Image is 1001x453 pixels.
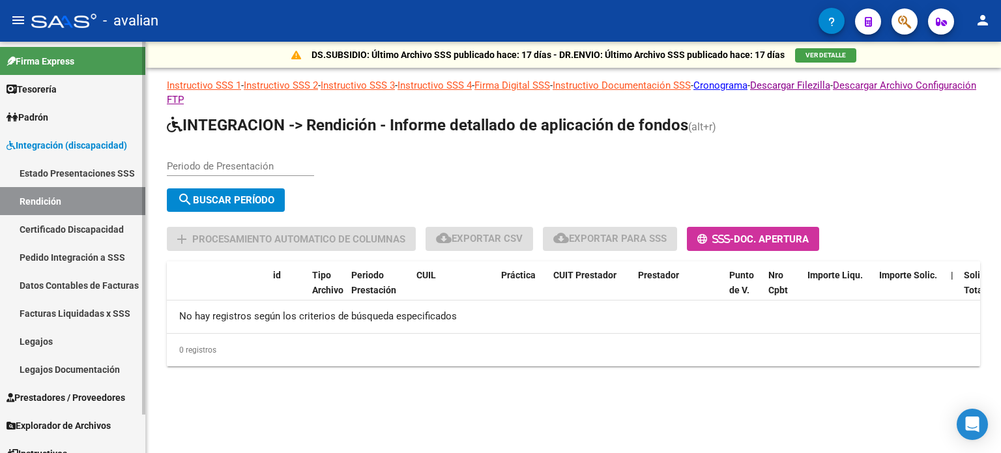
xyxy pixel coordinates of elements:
a: Instructivo Documentación SSS [553,80,691,91]
span: Nro Cpbt [768,270,788,295]
span: CUIL [416,270,436,280]
datatable-header-cell: Punto de V. [724,261,763,319]
p: DS.SUBSIDIO: Último Archivo SSS publicado hace: 17 días - DR.ENVIO: Último Archivo SSS publicado ... [312,48,785,62]
button: Buscar Período [167,188,285,212]
span: Explorador de Archivos [7,418,111,433]
span: - [697,233,734,245]
datatable-header-cell: Periodo Prestación [346,261,411,319]
button: Exportar CSV [426,227,533,251]
button: Exportar para SSS [543,227,677,251]
span: Importe Solic. [879,270,937,280]
mat-icon: add [174,231,190,247]
a: Instructivo SSS 3 [321,80,395,91]
span: CUIT Prestador [553,270,617,280]
span: Buscar Período [177,194,274,206]
datatable-header-cell: Importe Solic. [874,261,946,319]
span: - avalian [103,7,158,35]
datatable-header-cell: Tipo Archivo [307,261,346,319]
div: Open Intercom Messenger [957,409,988,440]
a: Instructivo SSS 4 [398,80,472,91]
span: Doc. Apertura [734,233,809,245]
datatable-header-cell: Importe Liqu. [802,261,874,319]
span: Tipo Archivo [312,270,343,295]
div: 0 registros [167,334,980,366]
span: Exportar CSV [436,233,523,244]
datatable-header-cell: | [946,261,959,319]
span: Integración (discapacidad) [7,138,127,153]
span: Procesamiento automatico de columnas [192,233,405,245]
span: INTEGRACION -> Rendición - Informe detallado de aplicación de fondos [167,116,688,134]
datatable-header-cell: Prestador [633,261,724,319]
mat-icon: cloud_download [436,230,452,246]
datatable-header-cell: CUIL [411,261,496,319]
mat-icon: cloud_download [553,230,569,246]
a: Instructivo SSS 1 [167,80,241,91]
span: Prestadores / Proveedores [7,390,125,405]
span: Práctica [501,270,536,280]
span: | [951,270,953,280]
span: (alt+r) [688,121,716,133]
datatable-header-cell: Nro Cpbt [763,261,802,319]
mat-icon: search [177,192,193,207]
datatable-header-cell: id [268,261,307,319]
span: Exportar para SSS [553,233,667,244]
a: Descargar Filezilla [750,80,830,91]
span: Firma Express [7,54,74,68]
p: - - - - - - - - [167,78,980,107]
span: Importe Liqu. [807,270,863,280]
datatable-header-cell: CUIT Prestador [548,261,633,319]
button: VER DETALLE [795,48,856,63]
button: -Doc. Apertura [687,227,819,251]
button: Procesamiento automatico de columnas [167,227,416,251]
span: Tesorería [7,82,57,96]
mat-icon: menu [10,12,26,28]
span: Padrón [7,110,48,124]
mat-icon: person [975,12,991,28]
datatable-header-cell: Práctica [496,261,548,319]
span: Punto de V. [729,270,754,295]
span: Periodo Prestación [351,270,396,295]
a: Instructivo SSS 2 [244,80,318,91]
a: Firma Digital SSS [474,80,550,91]
span: VER DETALLE [805,51,846,59]
div: No hay registros según los criterios de búsqueda especificados [167,300,980,333]
span: id [273,270,281,280]
span: Prestador [638,270,679,280]
a: Cronograma [693,80,747,91]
